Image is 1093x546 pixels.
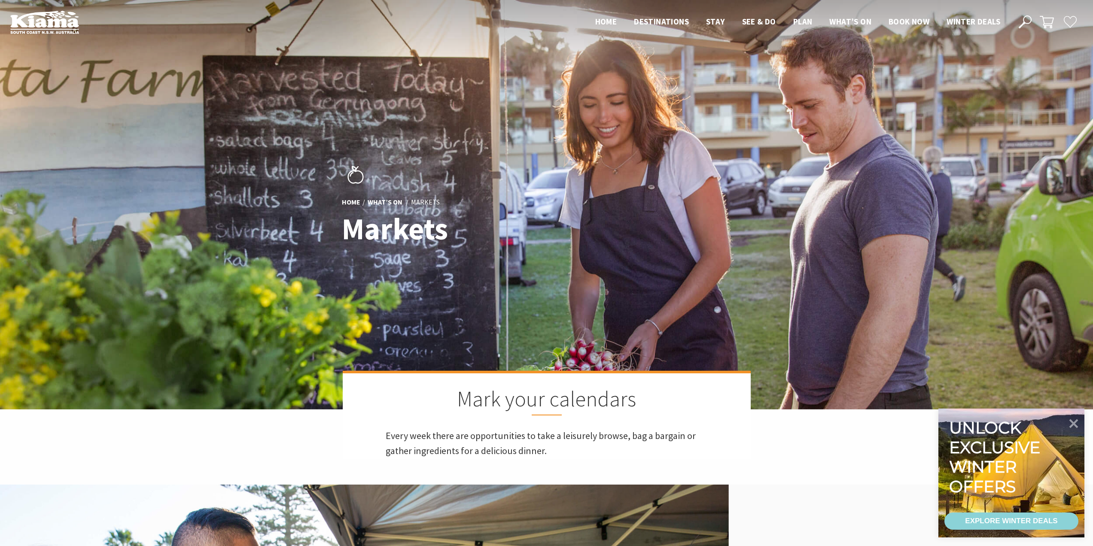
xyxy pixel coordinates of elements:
nav: Main Menu [587,15,1009,29]
p: Every week there are opportunities to take a leisurely browse, bag a bargain or gather ingredient... [386,428,708,458]
div: EXPLORE WINTER DEALS [965,512,1057,530]
span: Book now [889,16,929,27]
span: See & Do [742,16,776,27]
span: Stay [706,16,725,27]
span: What’s On [829,16,871,27]
div: Unlock exclusive winter offers [949,418,1044,496]
h1: Markets [342,212,585,245]
img: Kiama Logo [10,10,79,34]
h2: Mark your calendars [386,386,708,415]
a: What’s On [368,198,402,207]
span: Destinations [634,16,689,27]
span: Home [595,16,617,27]
li: Markets [411,197,440,208]
span: Plan [793,16,813,27]
a: EXPLORE WINTER DEALS [944,512,1078,530]
span: Winter Deals [947,16,1000,27]
a: Home [342,198,360,207]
